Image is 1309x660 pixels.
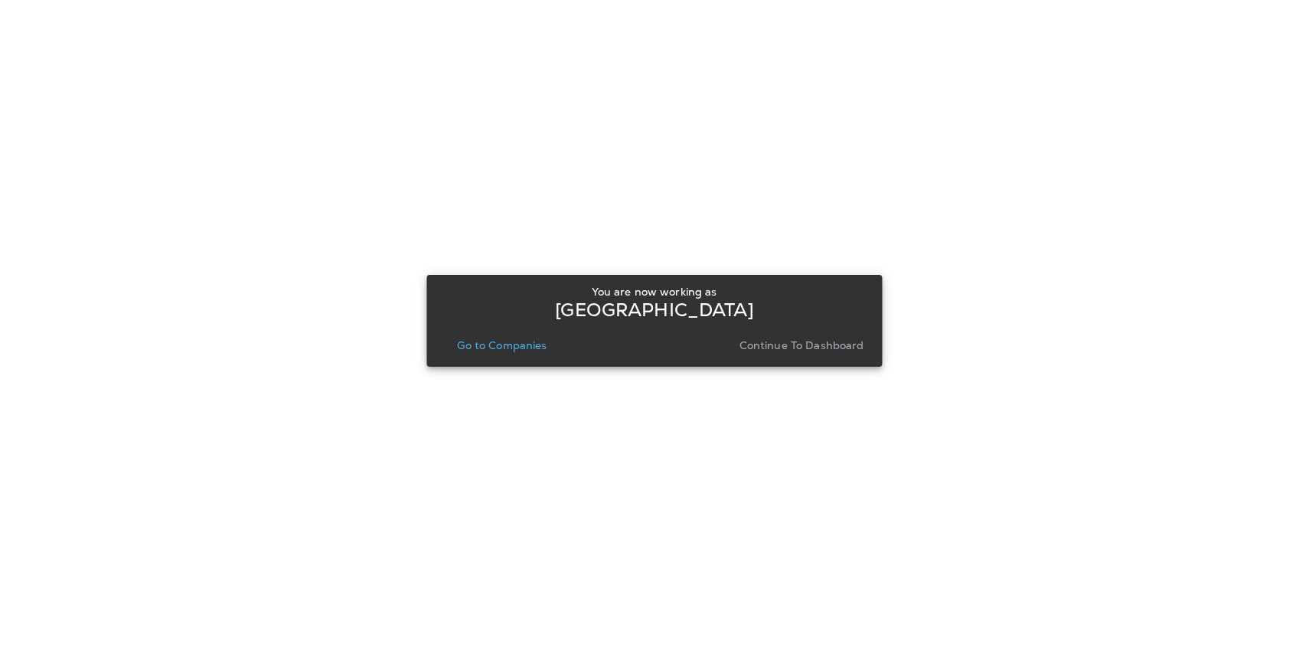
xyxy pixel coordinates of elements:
button: Go to Companies [451,335,553,356]
p: Continue to Dashboard [739,339,864,351]
button: Continue to Dashboard [733,335,870,356]
p: [GEOGRAPHIC_DATA] [555,304,753,316]
p: Go to Companies [457,339,547,351]
p: You are now working as [592,286,717,298]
